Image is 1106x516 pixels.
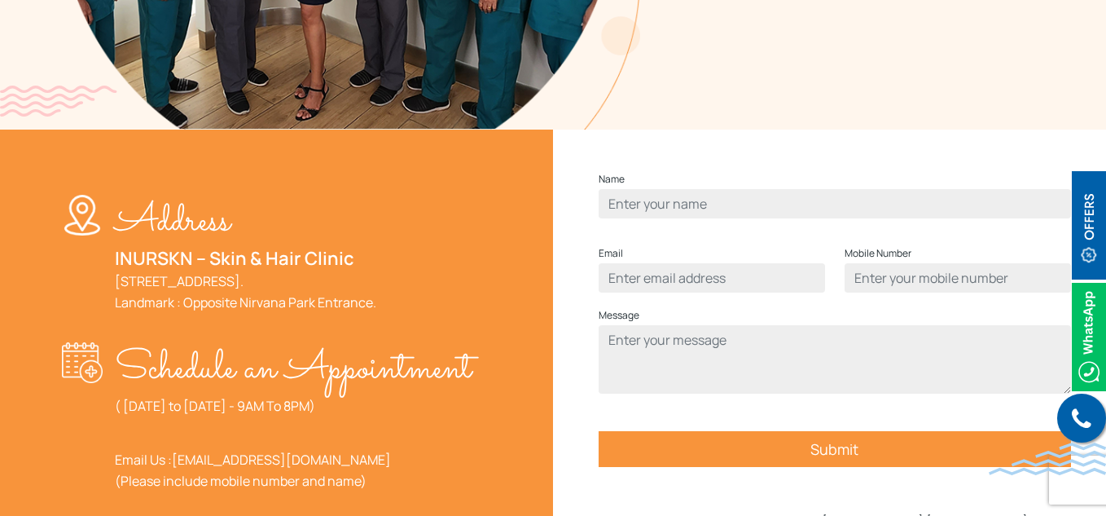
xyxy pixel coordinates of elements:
[599,170,1071,500] form: Contact form
[1072,283,1106,391] img: Whatsappicon
[62,195,115,236] img: location-w
[599,189,1071,218] input: Enter your name
[989,443,1106,475] img: bluewave
[172,451,391,469] a: [EMAIL_ADDRESS][DOMAIN_NAME]
[845,263,1071,293] input: Enter your mobile number
[599,170,625,189] label: Name
[62,342,115,383] img: appointment-w
[599,306,639,325] label: Message
[845,244,911,263] label: Mobile Number
[599,244,623,263] label: Email
[1072,171,1106,280] img: offerBt
[115,342,472,395] p: Schedule an Appointment
[115,395,472,417] p: ( [DATE] to [DATE] - 9AM To 8PM)
[599,263,825,293] input: Enter email address
[115,272,376,311] a: [STREET_ADDRESS].Landmark : Opposite Nirvana Park Entrance.
[599,431,1071,467] input: Submit
[115,246,354,271] a: INURSKN – Skin & Hair Clinic
[115,195,376,248] p: Address
[115,449,472,492] p: Email Us : (Please include mobile number and name)
[1072,326,1106,344] a: Whatsappicon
